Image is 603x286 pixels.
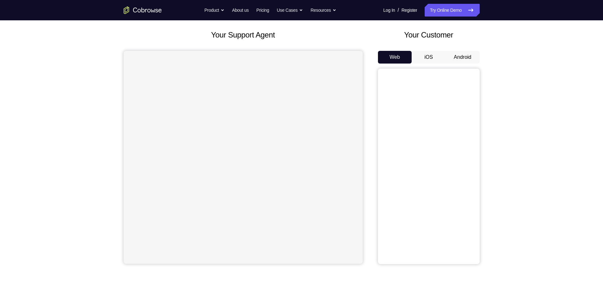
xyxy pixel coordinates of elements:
[398,6,399,14] span: /
[124,29,363,41] h2: Your Support Agent
[425,4,479,17] a: Try Online Demo
[401,4,417,17] a: Register
[277,4,303,17] button: Use Cases
[378,51,412,64] button: Web
[383,4,395,17] a: Log In
[232,4,249,17] a: About us
[124,6,162,14] a: Go to the home page
[446,51,480,64] button: Android
[204,4,224,17] button: Product
[412,51,446,64] button: iOS
[124,51,363,264] iframe: Agent
[311,4,336,17] button: Resources
[256,4,269,17] a: Pricing
[378,29,480,41] h2: Your Customer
